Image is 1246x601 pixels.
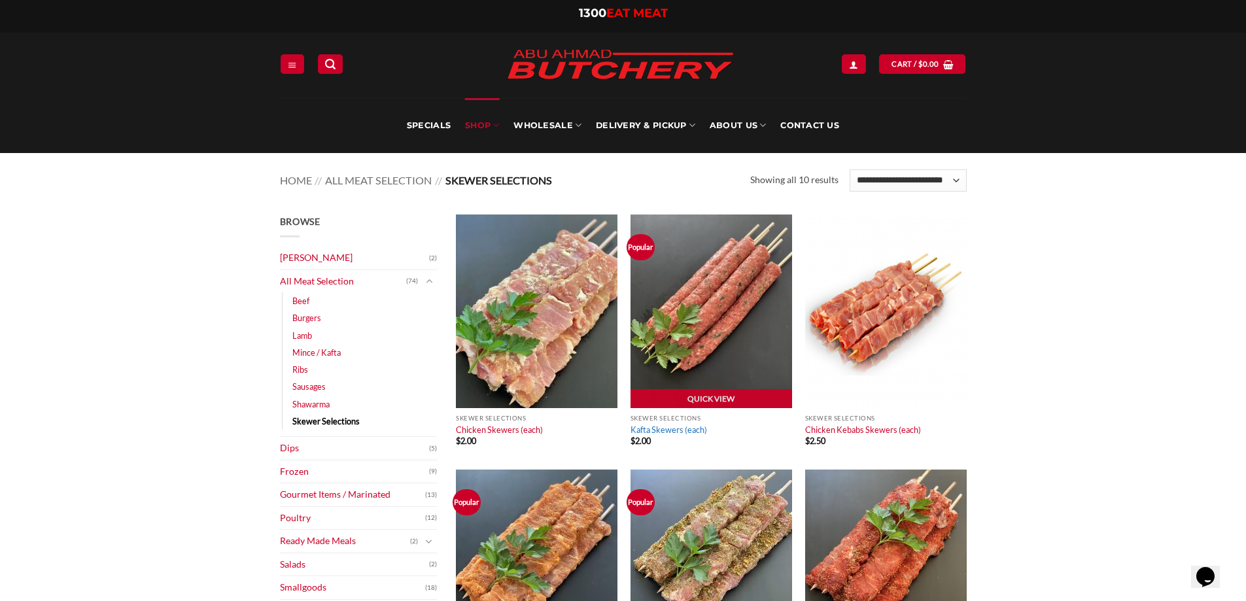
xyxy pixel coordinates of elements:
[407,98,451,153] a: Specials
[879,54,965,73] a: View cart
[435,174,442,186] span: //
[496,41,744,90] img: Abu Ahmad Butchery
[421,274,437,288] button: Toggle
[280,437,429,460] a: Dips
[631,415,792,422] p: Skewer Selections
[425,508,437,528] span: (12)
[315,174,322,186] span: //
[1191,549,1233,588] iframe: chat widget
[280,174,312,186] a: Home
[805,424,921,435] a: Chicken Kebabs Skewers (each)
[421,534,437,549] button: Toggle
[579,6,606,20] span: 1300
[465,98,499,153] a: SHOP
[292,309,321,326] a: Burgers
[631,215,792,408] img: Kafta Skewers
[292,413,360,430] a: Skewer Selections
[631,436,651,446] bdi: 2.00
[280,576,425,599] a: Smallgoods
[891,58,939,70] span: Cart /
[406,271,418,291] span: (74)
[456,436,476,446] bdi: 2.00
[842,54,865,73] a: Login
[445,174,552,186] span: Skewer Selections
[281,54,304,73] a: Menu
[631,389,792,409] a: Quick View
[292,344,341,361] a: Mince / Kafta
[292,361,308,378] a: Ribs
[410,532,418,551] span: (2)
[318,54,343,73] a: Search
[429,439,437,458] span: (5)
[292,396,330,413] a: Shawarma
[850,169,966,192] select: Shop order
[596,98,695,153] a: Delivery & Pickup
[280,460,429,483] a: Frozen
[429,462,437,481] span: (9)
[280,507,425,530] a: Poultry
[918,60,939,68] bdi: 0.00
[280,553,429,576] a: Salads
[425,485,437,505] span: (13)
[710,98,766,153] a: About Us
[280,530,410,553] a: Ready Made Meals
[280,247,429,269] a: [PERSON_NAME]
[292,292,309,309] a: Beef
[280,270,406,293] a: All Meat Selection
[606,6,668,20] span: EAT MEAT
[631,436,635,446] span: $
[918,58,923,70] span: $
[292,327,312,344] a: Lamb
[513,98,581,153] a: Wholesale
[780,98,839,153] a: Contact Us
[280,483,425,506] a: Gourmet Items / Marinated
[579,6,668,20] a: 1300EAT MEAT
[456,215,617,408] img: Chicken Skewers
[805,436,825,446] bdi: 2.50
[750,173,839,188] p: Showing all 10 results
[325,174,432,186] a: All Meat Selection
[292,378,326,395] a: Sausages
[456,436,460,446] span: $
[280,216,320,227] span: Browse
[429,555,437,574] span: (2)
[456,415,617,422] p: Skewer Selections
[429,249,437,268] span: (2)
[425,578,437,598] span: (18)
[456,424,543,435] a: Chicken Skewers (each)
[805,436,810,446] span: $
[805,415,967,422] p: Skewer Selections
[805,215,967,408] img: Chicken Kebabs Skewers
[631,424,707,435] a: Kafta Skewers (each)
